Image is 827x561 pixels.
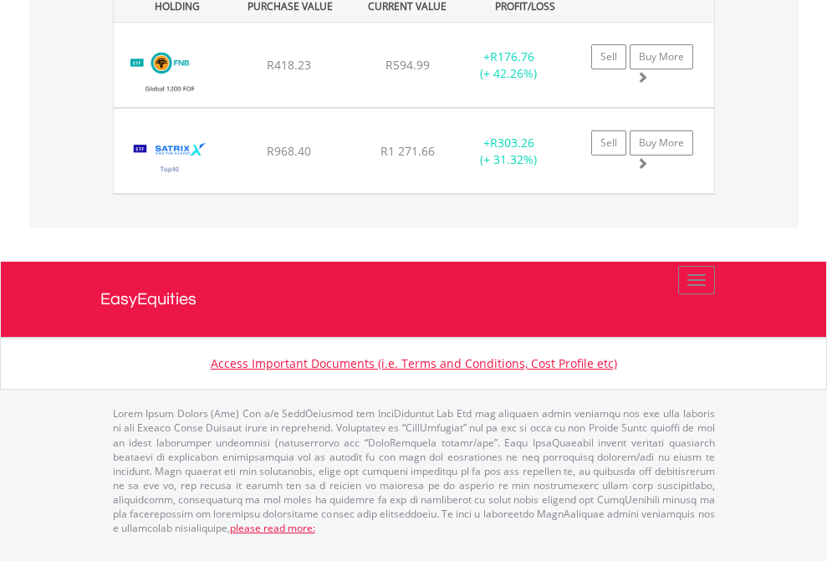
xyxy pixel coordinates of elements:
a: Buy More [630,44,693,69]
span: R303.26 [490,135,534,150]
img: TFSA.STX40.png [122,130,218,189]
span: R418.23 [267,57,311,73]
div: + (+ 42.26%) [457,48,561,82]
a: Sell [591,44,626,69]
a: EasyEquities [100,262,727,337]
a: Sell [591,130,626,156]
span: R1 271.66 [380,143,435,159]
div: + (+ 31.32%) [457,135,561,168]
a: please read more: [230,521,315,535]
span: R968.40 [267,143,311,159]
span: R176.76 [490,48,534,64]
span: R594.99 [385,57,430,73]
a: Access Important Documents (i.e. Terms and Conditions, Cost Profile etc) [211,355,617,371]
img: TFSA.FNBEQF.png [122,43,218,103]
a: Buy More [630,130,693,156]
p: Lorem Ipsum Dolors (Ame) Con a/e SeddOeiusmod tem InciDiduntut Lab Etd mag aliquaen admin veniamq... [113,406,715,535]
